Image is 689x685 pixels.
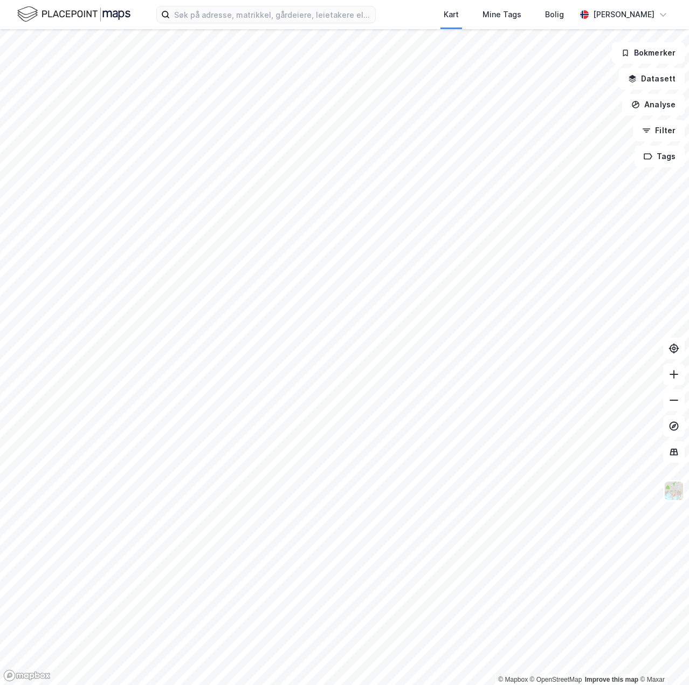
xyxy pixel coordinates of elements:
iframe: Chat Widget [635,633,689,685]
a: Mapbox homepage [3,669,51,682]
a: Mapbox [498,676,528,683]
button: Analyse [622,94,685,115]
div: Bolig [545,8,564,21]
img: Z [664,481,684,501]
div: Kontrollprogram for chat [635,633,689,685]
div: Mine Tags [483,8,521,21]
button: Bokmerker [612,42,685,64]
button: Datasett [619,68,685,90]
img: logo.f888ab2527a4732fd821a326f86c7f29.svg [17,5,130,24]
input: Søk på adresse, matrikkel, gårdeiere, leietakere eller personer [170,6,375,23]
button: Tags [635,146,685,167]
div: [PERSON_NAME] [593,8,654,21]
div: Kart [444,8,459,21]
a: OpenStreetMap [530,676,582,683]
a: Improve this map [585,676,638,683]
button: Filter [633,120,685,141]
